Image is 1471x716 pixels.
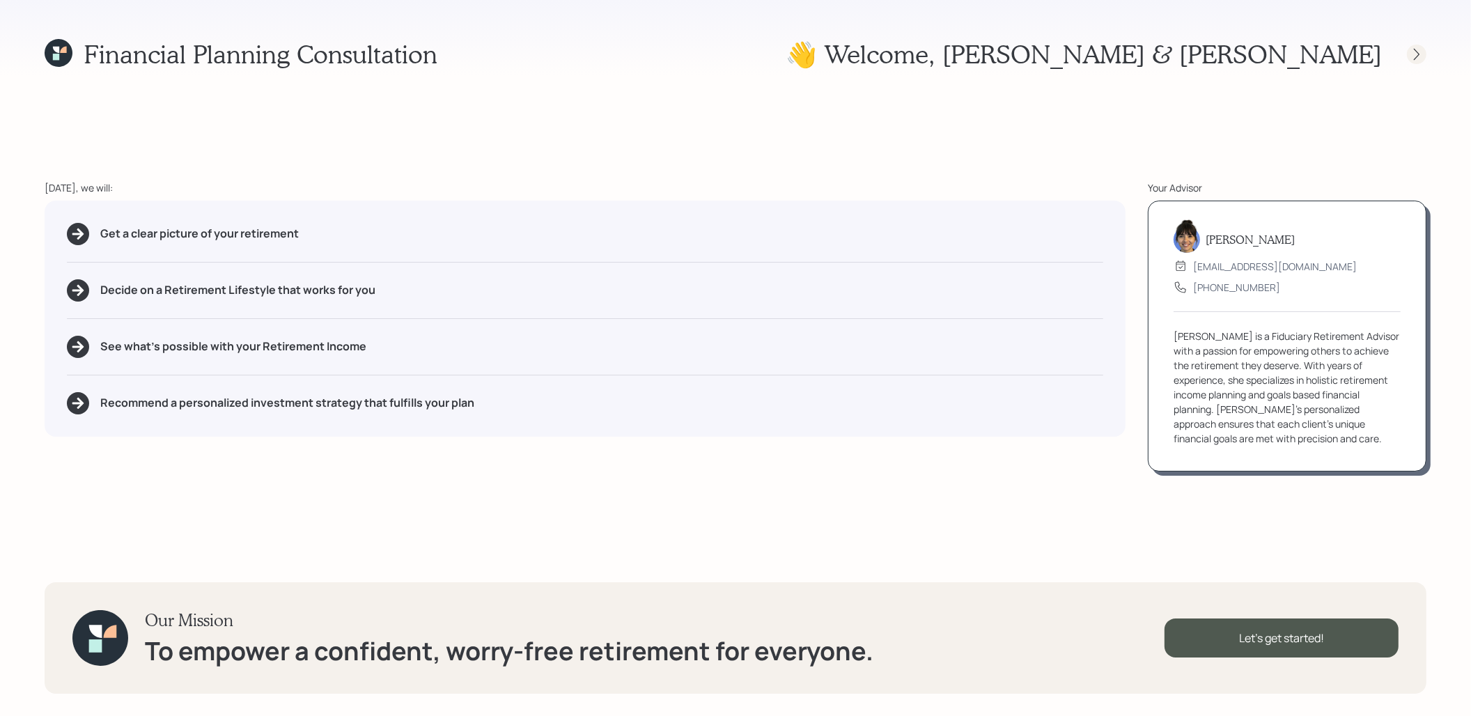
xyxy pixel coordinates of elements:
[100,396,474,410] h5: Recommend a personalized investment strategy that fulfills your plan
[786,39,1382,69] h1: 👋 Welcome , [PERSON_NAME] & [PERSON_NAME]
[1206,233,1295,246] h5: [PERSON_NAME]
[1193,259,1357,274] div: [EMAIL_ADDRESS][DOMAIN_NAME]
[1174,219,1200,253] img: treva-nostdahl-headshot.png
[145,636,873,666] h1: To empower a confident, worry-free retirement for everyone.
[145,610,873,630] h3: Our Mission
[1148,180,1426,195] div: Your Advisor
[84,39,437,69] h1: Financial Planning Consultation
[45,180,1126,195] div: [DATE], we will:
[100,340,366,353] h5: See what's possible with your Retirement Income
[100,227,299,240] h5: Get a clear picture of your retirement
[100,283,375,297] h5: Decide on a Retirement Lifestyle that works for you
[1193,280,1280,295] div: [PHONE_NUMBER]
[1174,329,1401,446] div: [PERSON_NAME] is a Fiduciary Retirement Advisor with a passion for empowering others to achieve t...
[1165,618,1399,657] div: Let's get started!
